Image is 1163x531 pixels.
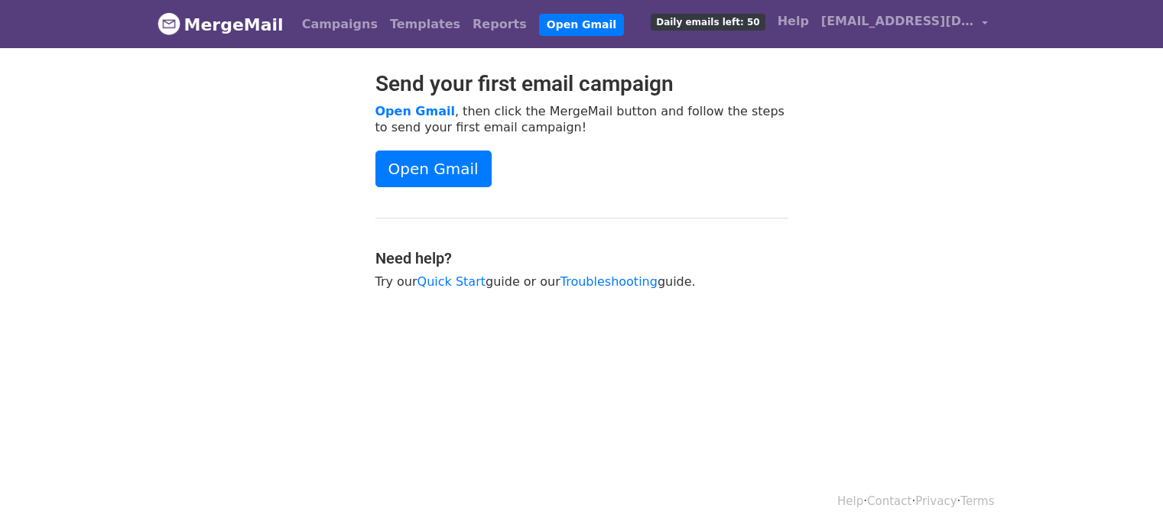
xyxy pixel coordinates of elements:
[821,12,974,31] span: [EMAIL_ADDRESS][DOMAIN_NAME]
[384,9,466,40] a: Templates
[539,14,624,36] a: Open Gmail
[651,14,765,31] span: Daily emails left: 50
[375,151,492,187] a: Open Gmail
[915,494,957,508] a: Privacy
[867,494,911,508] a: Contact
[375,249,788,267] h4: Need help?
[837,494,863,508] a: Help
[158,8,284,40] a: MergeMail
[375,71,788,97] h2: Send your first email campaign
[645,6,771,37] a: Daily emails left: 50
[296,9,384,40] a: Campaigns
[466,9,533,40] a: Reports
[158,12,180,35] img: MergeMail logo
[417,274,486,289] a: Quick Start
[375,104,455,118] a: Open Gmail
[560,274,658,289] a: Troubleshooting
[960,494,994,508] a: Terms
[772,6,815,37] a: Help
[375,103,788,135] p: , then click the MergeMail button and follow the steps to send your first email campaign!
[815,6,994,42] a: [EMAIL_ADDRESS][DOMAIN_NAME]
[375,274,788,290] p: Try our guide or our guide.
